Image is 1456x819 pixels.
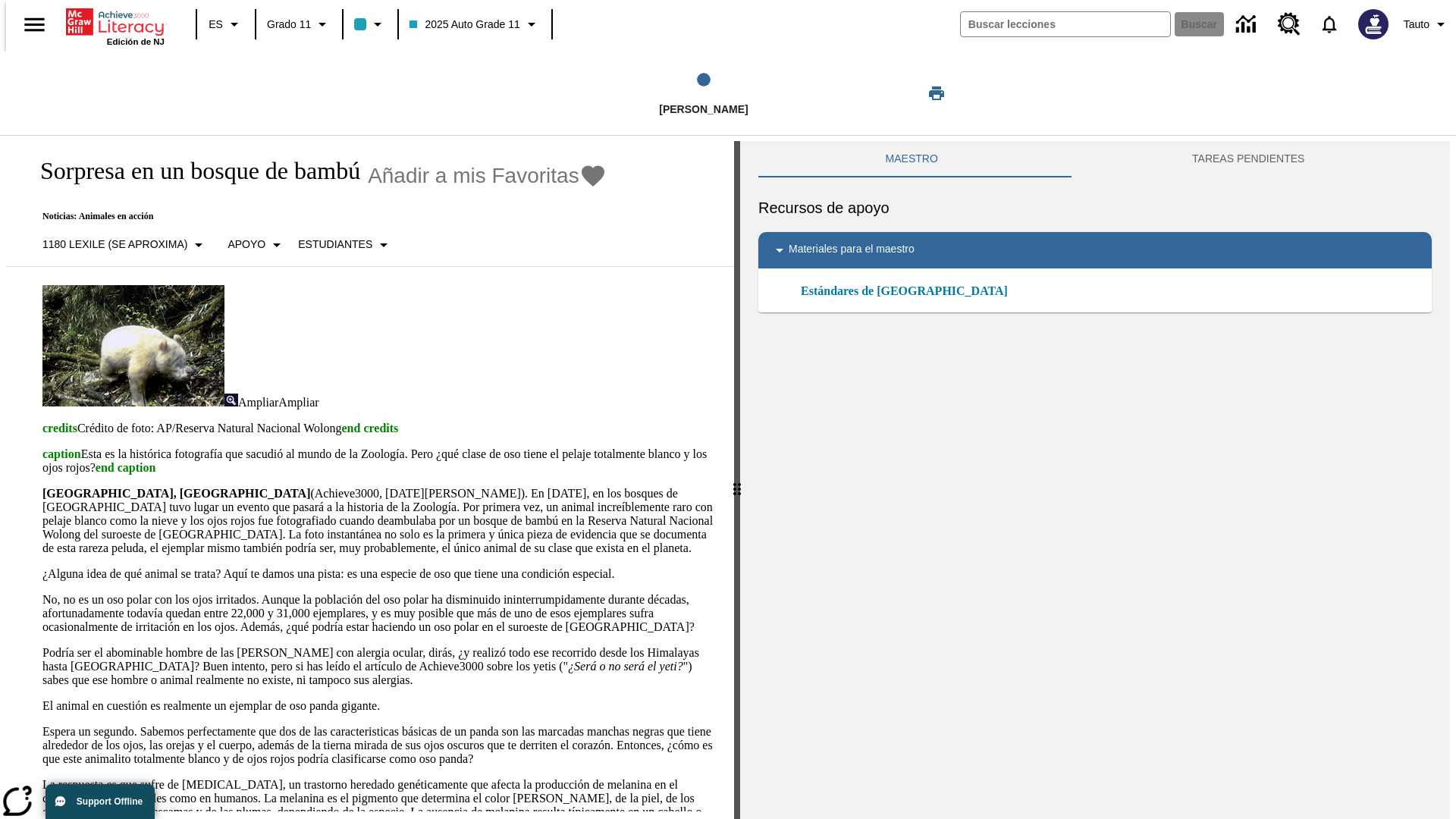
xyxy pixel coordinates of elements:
[659,103,748,115] span: [PERSON_NAME]
[1398,11,1456,38] button: Perfil/Configuración
[42,567,716,581] p: ¿Alguna idea de qué animal se trata? Aquí te damos una pista: es una especie de oso que tiene una...
[107,37,165,46] span: Edición de NJ
[42,646,716,687] p: Podría ser el abominable hombre de las [PERSON_NAME] con alergia ocular, dirás, ¿y realizó todo e...
[45,784,155,819] button: Support Offline
[758,141,1065,177] button: Maestro
[961,12,1170,36] input: Buscar campo
[758,141,1432,177] div: Instructional Panel Tabs
[209,17,223,33] span: ES
[912,80,961,107] button: Imprimir
[77,796,143,807] span: Support Offline
[1065,141,1432,177] button: TAREAS PENDIENTES
[36,231,214,259] button: Seleccione Lexile, 1180 Lexile (Se aproxima)
[42,422,716,435] p: Crédito de foto: AP/Reserva Natural Nacional Wolong
[1404,17,1429,33] span: Tauto
[6,141,734,811] div: reading
[292,231,399,259] button: Seleccionar estudiante
[801,282,1017,300] a: Estándares de [GEOGRAPHIC_DATA]
[1310,5,1349,44] a: Notificaciones
[298,237,372,253] p: Estudiantes
[758,232,1432,268] div: Materiales para el maestro
[224,394,238,406] img: Ampliar
[348,11,393,38] button: El color de la clase es azul claro. Cambiar el color de la clase.
[202,11,250,38] button: Lenguaje: ES, Selecciona un idioma
[42,422,77,435] span: credits
[507,52,900,135] button: Lee step 1 of 1
[42,487,310,500] strong: [GEOGRAPHIC_DATA], [GEOGRAPHIC_DATA]
[42,447,81,460] span: caption
[221,231,292,259] button: Tipo de apoyo, Apoyo
[368,164,579,188] span: Añadir a mis Favoritas
[42,699,716,713] p: El animal en cuestión es realmente un ejemplar de oso panda gigante.
[24,157,360,185] h1: Sorpresa en un bosque de bambú
[740,141,1450,819] div: activity
[42,285,224,406] img: los pandas albinos en China a veces son confundidos con osos polares
[278,396,318,409] span: Ampliar
[12,2,57,47] button: Abrir el menú lateral
[96,461,156,474] span: end caption
[368,162,607,189] button: Añadir a mis Favoritas - Sorpresa en un bosque de bambú
[267,17,311,33] span: Grado 11
[1358,9,1389,39] img: Avatar
[42,487,716,555] p: (Achieve3000, [DATE][PERSON_NAME]). En [DATE], en los bosques de [GEOGRAPHIC_DATA] tuvo lugar un ...
[1269,4,1310,45] a: Centro de recursos, Se abrirá en una pestaña nueva.
[1349,5,1398,44] button: Escoja un nuevo avatar
[24,211,607,222] p: Noticias: Animales en acción
[789,241,915,259] p: Materiales para el maestro
[758,196,1432,220] h6: Recursos de apoyo
[227,237,265,253] p: Apoyo
[42,447,716,475] p: Esta es la histórica fotografía que sacudió al mundo de la Zoología. Pero ¿qué clase de oso tiene...
[403,11,546,38] button: Clase: 2025 Auto Grade 11, Selecciona una clase
[42,237,187,253] p: 1180 Lexile (Se aproxima)
[42,725,716,766] p: Espera un segundo. Sabemos perfectamente que dos de las caracteristicas básicas de un panda son l...
[568,660,683,673] em: ¿Será o no será el yeti?
[42,593,716,634] p: No, no es un oso polar con los ojos irritados. Aunque la población del oso polar ha disminuido in...
[66,5,165,46] div: Portada
[1227,4,1269,45] a: Centro de información
[238,396,278,409] span: Ampliar
[261,11,337,38] button: Grado: Grado 11, Elige un grado
[734,141,740,819] div: Pulsa la tecla de intro o la barra espaciadora y luego presiona las flechas de derecha e izquierd...
[409,17,519,33] span: 2025 Auto Grade 11
[341,422,398,435] span: end credits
